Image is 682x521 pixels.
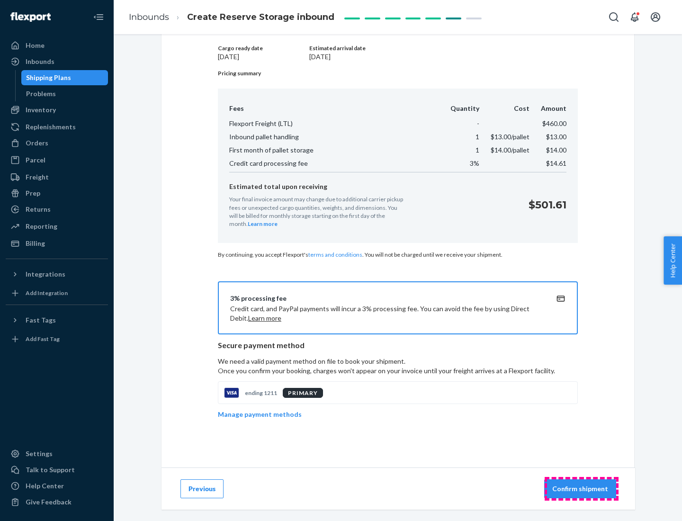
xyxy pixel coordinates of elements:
td: Credit card processing fee [229,157,439,172]
span: $13.00 [546,133,566,141]
th: Cost [479,104,529,117]
p: Once you confirm your booking, charges won't appear on your invoice until your freight arrives at... [218,366,578,376]
div: Add Fast Tag [26,335,60,343]
p: Pricing summary [218,69,578,77]
button: Fast Tags [6,313,108,328]
td: Inbound pallet handling [229,130,439,144]
div: Inventory [26,105,56,115]
a: Freight [6,170,108,185]
a: Inbounds [129,12,169,22]
button: Confirm shipment [544,479,616,498]
a: Reporting [6,219,108,234]
td: - [439,117,479,130]
div: 3% processing fee [230,294,543,303]
button: Close Navigation [89,8,108,27]
div: Settings [26,449,53,458]
p: Estimated total upon receiving [229,182,521,191]
a: Talk to Support [6,462,108,477]
button: Integrations [6,267,108,282]
th: Amount [529,104,566,117]
p: Cargo ready date [218,44,307,52]
p: ending 1211 [245,389,277,397]
a: Help Center [6,478,108,494]
td: 1 [439,144,479,157]
p: Credit card, and PayPal payments will incur a 3% processing fee. You can avoid the fee by using D... [230,304,543,323]
p: We need a valid payment method on file to book your shipment. [218,357,578,376]
ol: breadcrumbs [121,3,342,31]
span: $14.00 /pallet [491,146,529,154]
a: Inventory [6,102,108,117]
div: Talk to Support [26,465,75,475]
a: Add Integration [6,286,108,301]
button: Open notifications [625,8,644,27]
button: Help Center [664,236,682,285]
th: Fees [229,104,439,117]
p: Your final invoice amount may change due to additional carrier pickup fees or unexpected cargo qu... [229,195,404,228]
div: Freight [26,172,49,182]
p: Secure payment method [218,340,578,351]
button: Open account menu [646,8,665,27]
a: Settings [6,446,108,461]
button: Previous [180,479,224,498]
p: [DATE] [218,52,307,62]
a: Parcel [6,153,108,168]
td: First month of pallet storage [229,144,439,157]
div: Home [26,41,45,50]
button: Give Feedback [6,494,108,510]
span: $460.00 [542,119,566,127]
div: Billing [26,239,45,248]
a: Home [6,38,108,53]
button: Learn more [248,314,281,323]
span: $14.00 [546,146,566,154]
th: Quantity [439,104,479,117]
a: Shipping Plans [21,70,108,85]
a: Prep [6,186,108,201]
span: $14.61 [546,159,566,167]
span: $13.00 /pallet [491,133,529,141]
a: terms and conditions [308,251,362,258]
div: Problems [26,89,56,99]
p: [DATE] [309,52,578,62]
p: Confirm shipment [552,484,608,494]
div: Orders [26,138,48,148]
img: Flexport logo [10,12,51,22]
div: Give Feedback [26,497,72,507]
td: Flexport Freight (LTL) [229,117,439,130]
div: Returns [26,205,51,214]
p: Manage payment methods [218,410,302,419]
div: Replenishments [26,122,76,132]
td: 1 [439,130,479,144]
a: Add Fast Tag [6,332,108,347]
div: Shipping Plans [26,73,71,82]
a: Replenishments [6,119,108,135]
td: 3% [439,157,479,172]
span: Create Reserve Storage inbound [187,12,334,22]
div: Add Integration [26,289,68,297]
a: Returns [6,202,108,217]
div: Prep [26,189,40,198]
p: $501.61 [529,198,566,212]
div: Help Center [26,481,64,491]
p: Estimated arrival date [309,44,578,52]
button: Open Search Box [604,8,623,27]
div: Reporting [26,222,57,231]
a: Problems [21,86,108,101]
p: By continuing, you accept Flexport's . You will not be charged until we receive your shipment. [218,251,578,259]
div: Integrations [26,269,65,279]
div: Fast Tags [26,315,56,325]
a: Billing [6,236,108,251]
div: Inbounds [26,57,54,66]
a: Inbounds [6,54,108,69]
button: Learn more [248,220,278,228]
a: Orders [6,135,108,151]
div: PRIMARY [283,388,323,398]
div: Parcel [26,155,45,165]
